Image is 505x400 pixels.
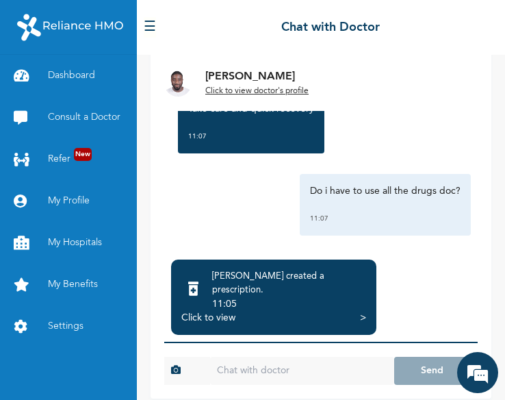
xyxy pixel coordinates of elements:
div: Click to view [181,311,235,325]
div: FAQs [134,331,261,373]
div: Minimize live chat window [224,7,257,40]
u: Click to view doctor's profile [205,87,309,95]
span: Conversation [7,355,134,364]
h2: Chat with Doctor [281,18,380,37]
div: 11:07 [188,129,314,143]
div: 11:07 [310,212,461,225]
p: Do i have to use all the drugs doc? [310,184,461,198]
div: [PERSON_NAME] created a prescription . [212,270,366,297]
button: Send [394,357,471,385]
img: Dr. undefined` [164,69,192,97]
div: Chat with us now [71,77,230,95]
p: [PERSON_NAME] [205,68,309,85]
input: Chat with doctor [210,357,394,385]
div: 11:05 [212,297,366,311]
img: d_794563401_company_1708531726252_794563401 [25,68,55,103]
button: ☰ [144,17,156,38]
span: New [74,148,92,161]
img: RelianceHMO's Logo [17,10,123,45]
div: > [360,311,366,325]
span: We're online! [79,127,189,265]
textarea: Type your message and hit 'Enter' [7,283,261,331]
